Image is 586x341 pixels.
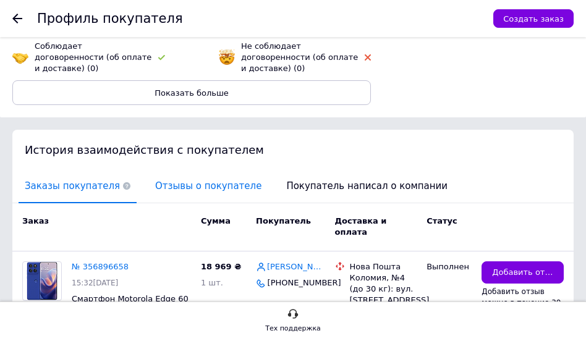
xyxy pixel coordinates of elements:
span: 1 шт. [201,278,223,287]
div: Коломия, №4 (до 30 кг): вул. [STREET_ADDRESS] [350,272,417,306]
img: Фото товару [27,262,57,300]
div: Тех поддержка [265,322,321,335]
span: Заказ [22,216,49,225]
span: Покупатель написал о компании [280,170,454,202]
span: Сумма [201,216,231,225]
span: Статус [427,216,457,225]
button: Создать заказ [493,9,574,28]
span: Создать заказ [503,14,564,23]
span: Отзывы о покупателе [149,170,268,202]
a: [PERSON_NAME] [267,261,325,273]
button: Добавить отзыв [482,261,564,284]
span: Добавить отзыв можно в течение 30 дней [482,287,561,318]
span: Показать больше [155,88,229,98]
span: Добавить отзыв [492,267,553,279]
div: Вернуться назад [12,14,22,23]
span: Доставка и оплата [335,216,387,237]
span: 18 969 ₴ [201,262,241,271]
span: Покупатель [256,216,311,225]
h1: Профиль покупателя [37,11,183,26]
a: № 356896658 [72,262,129,271]
div: Нова Пошта [350,261,417,272]
button: Показать больше [12,80,371,105]
span: История взаимодействия с покупателем [25,143,264,156]
a: Фото товару [22,261,62,301]
div: [PHONE_NUMBER] [265,275,318,291]
div: Выполнен [427,261,472,272]
span: Заказы покупателя [19,170,137,202]
span: 15:32[DATE] [72,279,118,287]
